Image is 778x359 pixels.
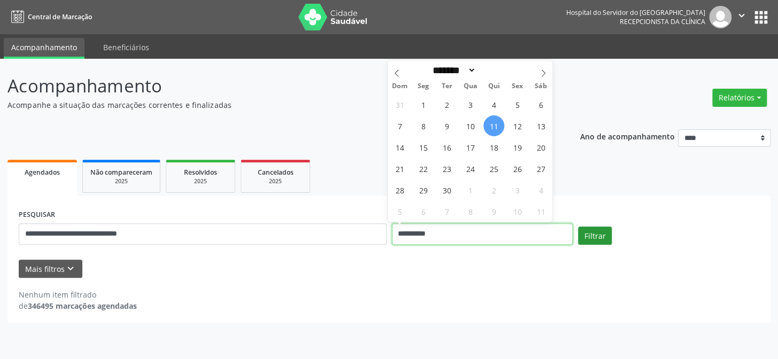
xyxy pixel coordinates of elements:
[249,177,302,185] div: 2025
[389,115,410,136] span: Setembro 7, 2025
[460,179,481,200] span: Outubro 1, 2025
[184,168,217,177] span: Resolvidos
[4,38,84,59] a: Acompanhamento
[389,94,410,115] span: Agosto 31, 2025
[507,179,528,200] span: Outubro 3, 2025
[505,83,529,90] span: Sex
[413,201,434,222] span: Outubro 6, 2025
[580,129,674,143] p: Ano de acompanhamento
[413,94,434,115] span: Setembro 1, 2025
[460,94,481,115] span: Setembro 3, 2025
[19,207,55,223] label: PESQUISAR
[483,179,504,200] span: Outubro 2, 2025
[436,158,457,179] span: Setembro 23, 2025
[19,289,137,300] div: Nenhum item filtrado
[7,99,542,111] p: Acompanhe a situação das marcações correntes e finalizadas
[413,137,434,158] span: Setembro 15, 2025
[413,179,434,200] span: Setembro 29, 2025
[19,260,82,278] button: Mais filtroskeyboard_arrow_down
[436,137,457,158] span: Setembro 16, 2025
[389,137,410,158] span: Setembro 14, 2025
[709,6,731,28] img: img
[460,158,481,179] span: Setembro 24, 2025
[413,158,434,179] span: Setembro 22, 2025
[28,301,137,311] strong: 346495 marcações agendadas
[483,115,504,136] span: Setembro 11, 2025
[258,168,294,177] span: Cancelados
[507,201,528,222] span: Outubro 10, 2025
[436,115,457,136] span: Setembro 9, 2025
[530,201,551,222] span: Outubro 11, 2025
[90,168,152,177] span: Não compareceram
[530,179,551,200] span: Outubro 4, 2025
[458,83,482,90] span: Qua
[460,137,481,158] span: Setembro 17, 2025
[507,137,528,158] span: Setembro 19, 2025
[7,73,542,99] p: Acompanhamento
[530,137,551,158] span: Setembro 20, 2025
[389,158,410,179] span: Setembro 21, 2025
[483,158,504,179] span: Setembro 25, 2025
[507,94,528,115] span: Setembro 5, 2025
[476,65,511,76] input: Year
[731,6,752,28] button: 
[530,158,551,179] span: Setembro 27, 2025
[389,201,410,222] span: Outubro 5, 2025
[712,89,767,107] button: Relatórios
[530,115,551,136] span: Setembro 13, 2025
[752,8,771,27] button: apps
[620,17,705,26] span: Recepcionista da clínica
[413,115,434,136] span: Setembro 8, 2025
[436,201,457,222] span: Outubro 7, 2025
[529,83,552,90] span: Sáb
[436,179,457,200] span: Setembro 30, 2025
[507,158,528,179] span: Setembro 26, 2025
[736,10,748,21] i: 
[483,201,504,222] span: Outubro 9, 2025
[389,179,410,200] span: Setembro 28, 2025
[436,94,457,115] span: Setembro 2, 2025
[28,12,92,21] span: Central de Marcação
[19,300,137,311] div: de
[483,137,504,158] span: Setembro 18, 2025
[65,263,76,275] i: keyboard_arrow_down
[482,83,505,90] span: Qui
[174,177,227,185] div: 2025
[460,201,481,222] span: Outubro 8, 2025
[25,168,60,177] span: Agendados
[460,115,481,136] span: Setembro 10, 2025
[578,227,612,245] button: Filtrar
[96,38,157,57] a: Beneficiários
[530,94,551,115] span: Setembro 6, 2025
[435,83,458,90] span: Ter
[429,65,476,76] select: Month
[90,177,152,185] div: 2025
[411,83,435,90] span: Seg
[507,115,528,136] span: Setembro 12, 2025
[566,8,705,17] div: Hospital do Servidor do [GEOGRAPHIC_DATA]
[483,94,504,115] span: Setembro 4, 2025
[7,8,92,26] a: Central de Marcação
[388,83,411,90] span: Dom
